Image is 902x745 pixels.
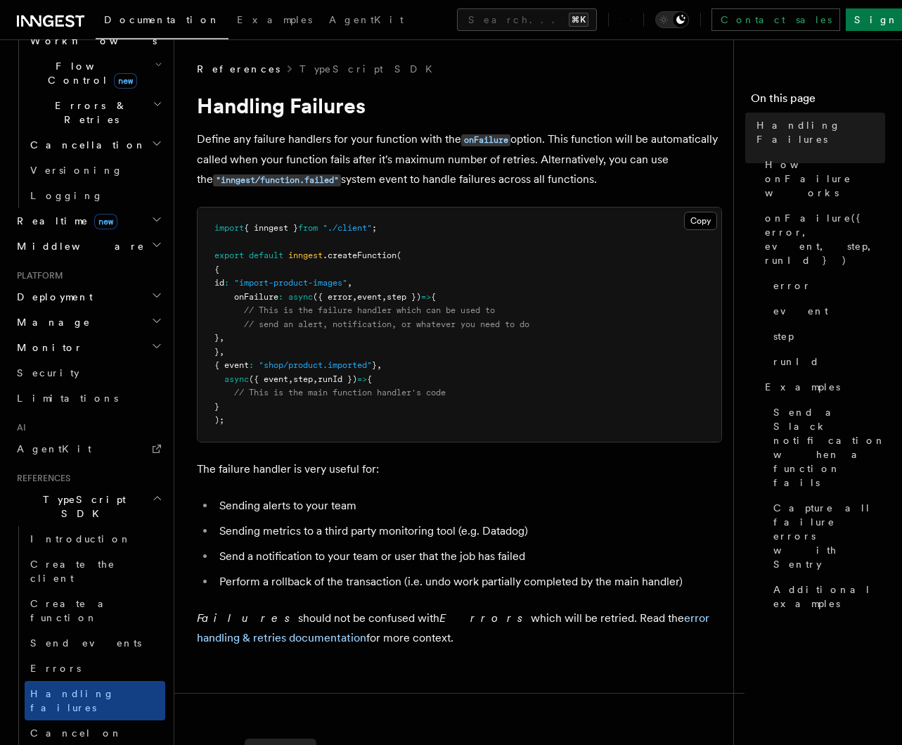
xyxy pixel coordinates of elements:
span: event [357,292,382,302]
span: } [372,360,377,370]
span: onFailure({ error, event, step, runId }) [765,211,885,267]
span: Additional examples [773,582,885,611]
button: Toggle dark mode [655,11,689,28]
a: Documentation [96,4,228,39]
a: AgentKit [321,4,412,38]
button: Monitor [11,335,165,360]
span: { [431,292,436,302]
span: from [298,223,318,233]
code: "inngest/function.failed" [213,174,341,186]
span: Monitor [11,340,83,355]
span: default [249,250,283,260]
span: : [249,360,254,370]
a: How onFailure works [759,152,885,205]
h1: Handling Failures [197,93,722,118]
span: step [773,329,794,343]
span: ; [372,223,377,233]
li: Perform a rollback of the transaction (i.e. undo work partially completed by the main handler) [215,572,722,592]
span: TypeScript SDK [11,492,152,521]
span: step [293,374,313,384]
button: Search...⌘K [457,8,597,31]
a: Send events [25,630,165,656]
span: async [224,374,249,384]
span: Versioning [30,165,123,176]
span: Capture all failure errors with Sentry [773,501,885,571]
span: Handling failures [30,688,115,713]
span: } [214,333,219,343]
span: , [219,347,224,357]
li: Send a notification to your team or user that the job has failed [215,547,722,566]
span: // This is the main function handler's code [234,388,446,397]
span: Manage [11,315,91,329]
span: , [352,292,357,302]
span: Introduction [30,533,131,545]
span: ( [397,250,401,260]
a: Handling Failures [751,113,885,152]
span: AgentKit [329,14,404,25]
button: Realtimenew [11,208,165,234]
span: ({ error [313,292,352,302]
span: Errors [30,663,81,674]
a: Create a function [25,591,165,630]
span: import [214,223,244,233]
a: Send a Slack notification when a function fails [768,400,885,495]
a: Logging [25,183,165,208]
h4: On this page [751,90,885,113]
span: Send a Slack notification when a function fails [773,405,886,490]
kbd: ⌘K [569,13,588,27]
span: , [382,292,387,302]
p: The failure handler is very useful for: [197,459,722,479]
span: , [219,333,224,343]
span: runId [773,355,820,369]
a: Create the client [25,552,165,591]
button: Cancellation [25,132,165,158]
p: Define any failure handlers for your function with the option. This function will be automaticall... [197,129,722,190]
a: error handling & retries documentation [197,611,709,644]
a: Additional examples [768,577,885,616]
a: Contact sales [711,8,840,31]
em: Failures [197,611,298,625]
span: Documentation [104,14,220,25]
span: export [214,250,244,260]
span: new [94,214,117,229]
a: event [768,298,885,324]
a: Introduction [25,526,165,552]
span: async [288,292,313,302]
span: Flow Control [25,59,155,87]
a: onFailure({ error, event, step, runId }) [759,205,885,273]
a: onFailure [461,132,510,146]
span: References [197,62,280,76]
button: Copy [684,212,717,230]
li: Sending alerts to your team [215,496,722,516]
span: Create the client [30,559,115,584]
span: { [367,374,372,384]
span: } [214,402,219,412]
span: { inngest } [244,223,298,233]
span: => [357,374,367,384]
a: Limitations [11,386,165,411]
span: Cancellation [25,138,146,152]
button: Flow Controlnew [25,53,165,93]
a: TypeScript SDK [299,62,441,76]
span: Cancel on [30,727,122,739]
span: Examples [237,14,312,25]
p: should not be confused with which will be retried. Read the for more context. [197,609,722,648]
a: AgentKit [11,436,165,461]
button: TypeScript SDK [11,487,165,526]
span: : [278,292,283,302]
em: Errors [439,611,531,625]
a: "inngest/function.failed" [213,172,341,186]
span: How onFailure works [765,158,885,200]
span: Security [17,367,79,378]
code: onFailure [461,134,510,146]
span: new [114,73,137,89]
span: "shop/product.imported" [259,360,372,370]
span: // send an alert, notification, or whatever you need to do [244,319,529,329]
li: Sending metrics to a third party monitoring tool (e.g. Datadog) [215,521,722,541]
span: Platform [11,270,63,281]
span: "./client" [323,223,372,233]
span: References [11,473,70,484]
span: Handling Failures [756,118,885,146]
span: .createFunction [323,250,397,260]
span: Examples [765,380,840,394]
